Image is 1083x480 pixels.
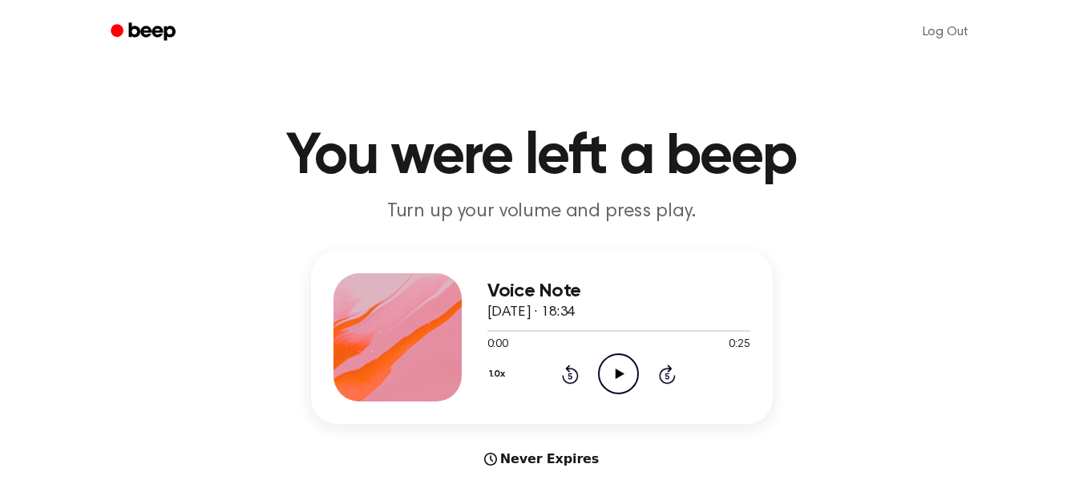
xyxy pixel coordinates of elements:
[729,337,750,353] span: 0:25
[487,280,750,302] h3: Voice Note
[131,128,952,186] h1: You were left a beep
[311,450,773,469] div: Never Expires
[99,17,190,48] a: Beep
[234,199,850,225] p: Turn up your volume and press play.
[907,13,984,51] a: Log Out
[487,361,511,388] button: 1.0x
[487,337,508,353] span: 0:00
[487,305,576,320] span: [DATE] · 18:34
